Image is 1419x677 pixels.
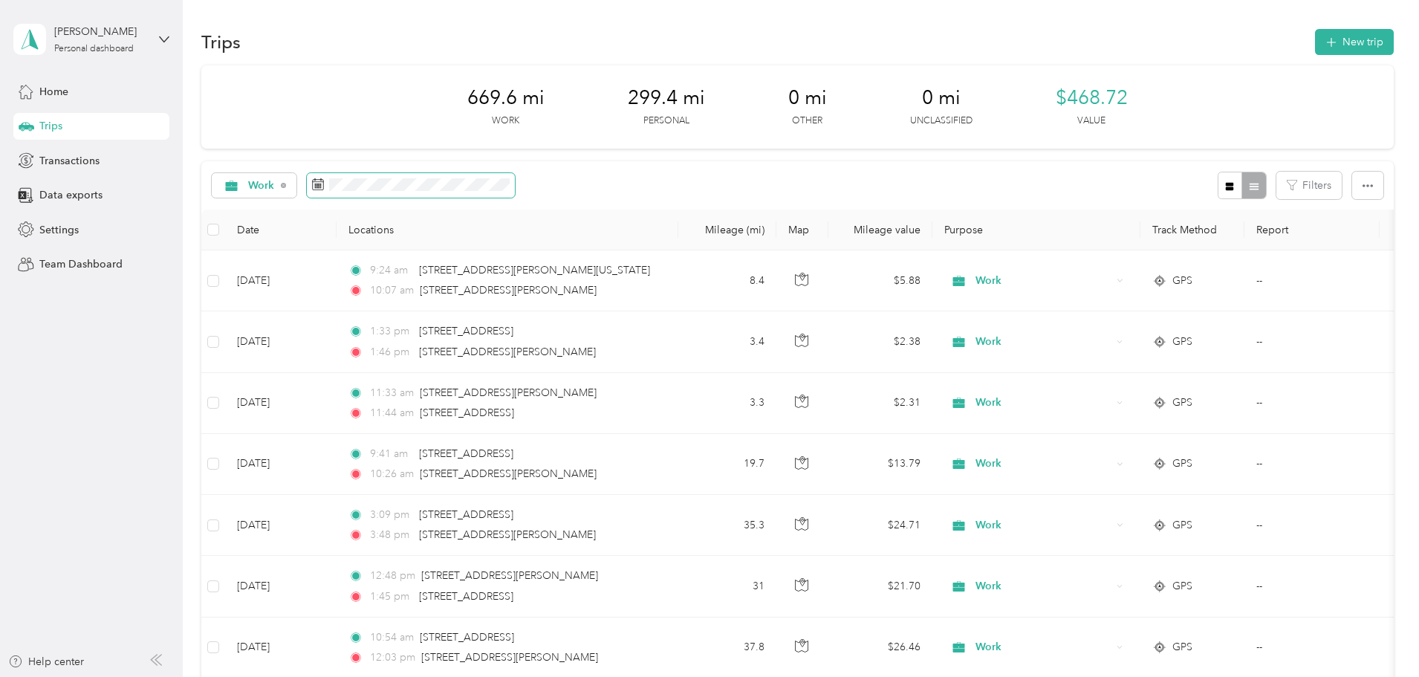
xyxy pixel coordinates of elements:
div: [PERSON_NAME] [54,24,147,39]
span: [STREET_ADDRESS] [419,325,513,337]
p: Personal [643,114,689,128]
span: 3:48 pm [370,527,412,543]
td: [DATE] [225,434,337,495]
span: GPS [1172,395,1192,411]
span: Work [975,578,1111,595]
td: $13.79 [828,434,932,495]
td: $21.70 [828,556,932,617]
span: Work [975,334,1111,350]
span: 9:24 am [370,262,412,279]
th: Date [225,210,337,250]
span: [STREET_ADDRESS][PERSON_NAME] [420,386,597,399]
span: 669.6 mi [467,86,545,110]
td: 8.4 [678,250,776,311]
td: -- [1244,434,1380,495]
span: Work [248,181,275,191]
span: 12:48 pm [370,568,415,584]
p: Other [792,114,822,128]
span: 10:54 am [370,629,414,646]
td: $2.31 [828,373,932,434]
span: Work [975,639,1111,655]
span: Settings [39,222,79,238]
span: 10:26 am [370,466,414,482]
div: Personal dashboard [54,45,134,54]
span: $468.72 [1056,86,1128,110]
span: 299.4 mi [628,86,705,110]
td: 3.3 [678,373,776,434]
span: Transactions [39,153,100,169]
td: [DATE] [225,495,337,556]
span: 12:03 pm [370,650,415,666]
span: [STREET_ADDRESS][PERSON_NAME][US_STATE] [419,264,650,276]
span: 11:44 am [370,405,414,421]
span: [STREET_ADDRESS] [419,447,513,460]
span: GPS [1172,334,1192,350]
td: -- [1244,495,1380,556]
td: [DATE] [225,250,337,311]
span: 1:46 pm [370,344,412,360]
td: -- [1244,556,1380,617]
span: GPS [1172,639,1192,655]
span: 9:41 am [370,446,412,462]
th: Map [776,210,828,250]
th: Track Method [1140,210,1244,250]
td: [DATE] [225,556,337,617]
td: [DATE] [225,311,337,372]
button: Filters [1276,172,1342,199]
p: Value [1077,114,1105,128]
span: Work [975,517,1111,534]
span: [STREET_ADDRESS][PERSON_NAME] [421,651,598,664]
td: $2.38 [828,311,932,372]
span: [STREET_ADDRESS][PERSON_NAME] [419,346,596,358]
th: Report [1244,210,1380,250]
span: Work [975,456,1111,472]
span: 0 mi [922,86,961,110]
td: -- [1244,311,1380,372]
span: Data exports [39,187,103,203]
span: 3:09 pm [370,507,412,523]
span: [STREET_ADDRESS] [419,590,513,603]
td: 19.7 [678,434,776,495]
p: Work [492,114,519,128]
span: Work [975,273,1111,289]
span: [STREET_ADDRESS][PERSON_NAME] [419,528,596,541]
span: GPS [1172,578,1192,595]
th: Purpose [932,210,1140,250]
th: Locations [337,210,678,250]
span: GPS [1172,517,1192,534]
span: 1:45 pm [370,589,412,605]
span: Work [975,395,1111,411]
td: -- [1244,250,1380,311]
span: 10:07 am [370,282,414,299]
button: Help center [8,654,84,670]
h1: Trips [201,34,241,50]
span: 1:33 pm [370,323,412,340]
span: Trips [39,118,62,134]
span: GPS [1172,273,1192,289]
span: 0 mi [788,86,827,110]
th: Mileage value [828,210,932,250]
td: 3.4 [678,311,776,372]
span: GPS [1172,456,1192,472]
span: Team Dashboard [39,256,123,272]
span: [STREET_ADDRESS] [419,508,513,521]
td: -- [1244,373,1380,434]
p: Unclassified [910,114,972,128]
td: [DATE] [225,373,337,434]
span: [STREET_ADDRESS][PERSON_NAME] [421,569,598,582]
td: 31 [678,556,776,617]
button: New trip [1315,29,1394,55]
td: $24.71 [828,495,932,556]
td: $5.88 [828,250,932,311]
span: [STREET_ADDRESS][PERSON_NAME] [420,467,597,480]
span: [STREET_ADDRESS] [420,406,514,419]
iframe: Everlance-gr Chat Button Frame [1336,594,1419,677]
th: Mileage (mi) [678,210,776,250]
td: 35.3 [678,495,776,556]
span: 11:33 am [370,385,414,401]
span: [STREET_ADDRESS][PERSON_NAME] [420,284,597,297]
span: [STREET_ADDRESS] [420,631,514,644]
span: Home [39,84,68,100]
